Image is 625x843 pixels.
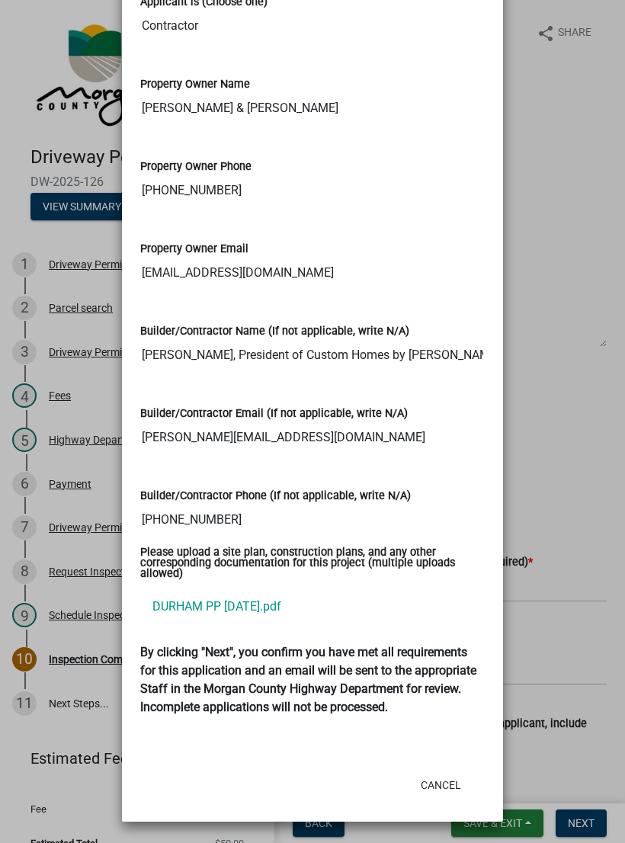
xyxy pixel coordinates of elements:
[140,588,485,625] a: DURHAM PP [DATE].pdf
[409,771,473,799] button: Cancel
[140,645,476,714] strong: By clicking "Next", you confirm you have met all requirements for this application and an email w...
[140,547,485,580] label: Please upload a site plan, construction plans, and any other corresponding documentation for this...
[140,491,411,502] label: Builder/Contractor Phone (If not applicable, write N/A)
[140,244,248,255] label: Property Owner Email
[140,79,250,90] label: Property Owner Name
[140,409,408,419] label: Builder/Contractor Email (If not applicable, write N/A)
[140,326,409,337] label: Builder/Contractor Name (If not applicable, write N/A)
[140,162,252,172] label: Property Owner Phone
